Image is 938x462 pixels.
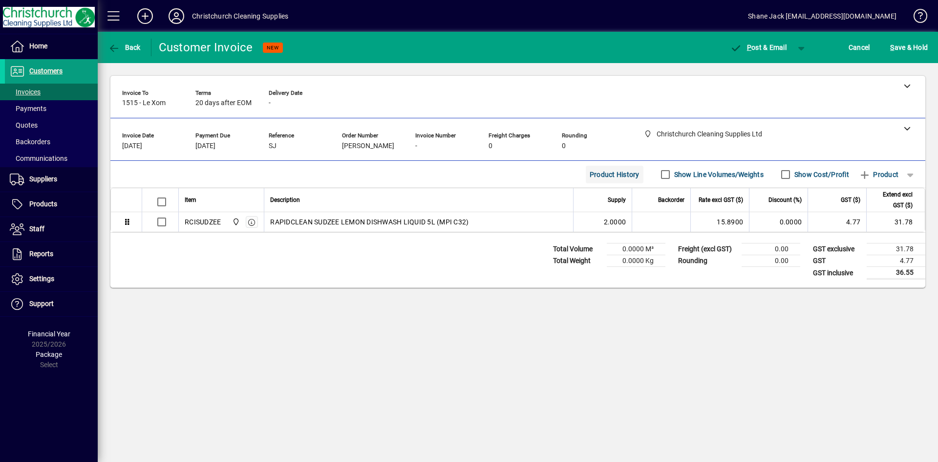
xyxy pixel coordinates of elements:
td: GST exclusive [808,243,867,255]
span: 2.0000 [604,217,626,227]
span: Communications [10,154,67,162]
span: [PERSON_NAME] [342,142,394,150]
button: Back [106,39,143,56]
span: Extend excl GST ($) [873,189,913,211]
div: Christchurch Cleaning Supplies [192,8,288,24]
span: Backorders [10,138,50,146]
td: 0.0000 [749,212,808,232]
span: Settings [29,275,54,283]
span: Supply [608,195,626,205]
td: 0.00 [742,255,800,267]
span: Support [29,300,54,308]
span: NEW [267,44,279,51]
label: Show Line Volumes/Weights [672,170,764,179]
a: Home [5,34,98,59]
button: Post & Email [725,39,791,56]
span: Christchurch Cleaning Supplies Ltd [230,217,241,227]
span: ost & Email [730,44,787,51]
span: [DATE] [195,142,215,150]
a: Products [5,192,98,217]
span: Item [185,195,196,205]
a: Suppliers [5,167,98,192]
span: Quotes [10,121,38,129]
button: Product [854,166,903,183]
span: Backorder [658,195,684,205]
td: Freight (excl GST) [673,243,742,255]
button: Profile [161,7,192,25]
td: 31.78 [867,243,925,255]
td: Rounding [673,255,742,267]
td: 31.78 [866,212,925,232]
span: P [747,44,751,51]
span: Discount (%) [768,195,802,205]
app-page-header-button: Back [98,39,151,56]
span: Financial Year [28,330,70,338]
a: Support [5,292,98,316]
span: SJ [269,142,277,150]
span: - [415,142,417,150]
span: GST ($) [841,195,860,205]
td: Total Volume [548,243,607,255]
span: Home [29,42,47,50]
td: 0.00 [742,243,800,255]
span: S [890,44,894,51]
button: Cancel [846,39,873,56]
span: 0 [489,142,492,150]
td: 4.77 [867,255,925,267]
button: Add [129,7,161,25]
span: [DATE] [122,142,142,150]
label: Show Cost/Profit [792,170,849,179]
a: Settings [5,267,98,291]
td: Total Weight [548,255,607,267]
a: Invoices [5,84,98,100]
td: 36.55 [867,267,925,279]
a: Backorders [5,133,98,150]
span: 0 [562,142,566,150]
span: - [269,99,271,107]
span: Description [270,195,300,205]
a: Communications [5,150,98,167]
span: Cancel [849,40,870,55]
td: GST [808,255,867,267]
td: 0.0000 Kg [607,255,665,267]
td: 0.0000 M³ [607,243,665,255]
span: ave & Hold [890,40,928,55]
a: Payments [5,100,98,117]
span: Invoices [10,88,41,96]
span: Staff [29,225,44,233]
span: Suppliers [29,175,57,183]
span: 20 days after EOM [195,99,252,107]
button: Save & Hold [888,39,930,56]
div: RCISUDZEE [185,217,221,227]
a: Reports [5,242,98,266]
div: Shane Jack [EMAIL_ADDRESS][DOMAIN_NAME] [748,8,896,24]
span: Back [108,44,141,51]
span: Rate excl GST ($) [699,195,743,205]
span: Product [859,167,898,182]
a: Quotes [5,117,98,133]
a: Knowledge Base [906,2,926,34]
span: Product History [590,167,640,182]
span: Products [29,200,57,208]
td: GST inclusive [808,267,867,279]
div: Customer Invoice [159,40,253,55]
div: 15.8900 [697,217,743,227]
a: Staff [5,217,98,242]
span: Customers [29,67,63,75]
td: 4.77 [808,212,866,232]
button: Product History [586,166,643,183]
span: 1515 - Le Xom [122,99,166,107]
span: Reports [29,250,53,258]
span: Package [36,351,62,358]
span: RAPIDCLEAN SUDZEE LEMON DISHWASH LIQUID 5L (MPI C32) [270,217,469,227]
span: Payments [10,105,46,112]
